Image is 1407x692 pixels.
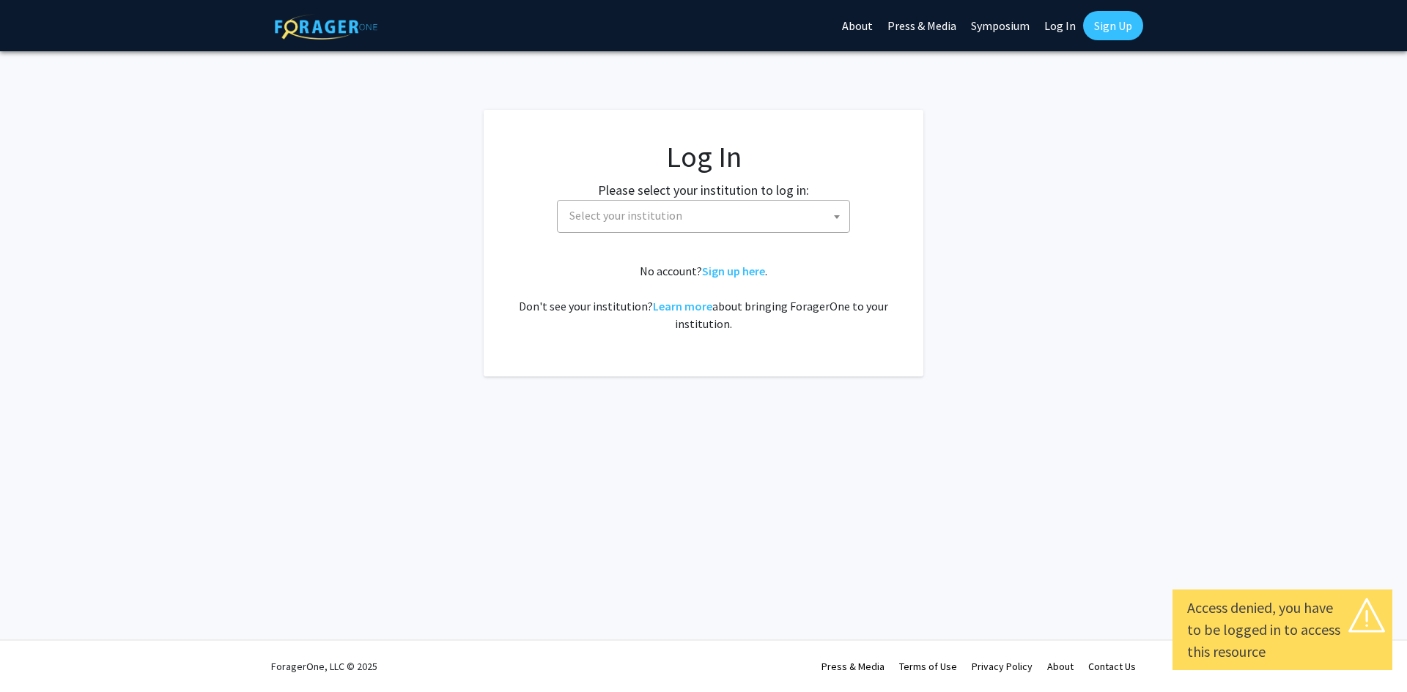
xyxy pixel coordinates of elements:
[1083,11,1143,40] a: Sign Up
[1088,660,1136,673] a: Contact Us
[564,201,849,231] span: Select your institution
[557,200,850,233] span: Select your institution
[821,660,885,673] a: Press & Media
[899,660,957,673] a: Terms of Use
[598,180,809,200] label: Please select your institution to log in:
[271,641,377,692] div: ForagerOne, LLC © 2025
[513,262,894,332] div: No account? . Don't see your institution? about bringing ForagerOne to your institution.
[972,660,1033,673] a: Privacy Policy
[653,299,712,313] a: Learn more about bringing ForagerOne to your institution
[702,264,765,278] a: Sign up here
[1187,597,1378,663] div: Access denied, you have to be logged in to access this resource
[513,139,894,174] h1: Log In
[275,14,377,40] img: ForagerOne Logo
[569,208,682,223] span: Select your institution
[1047,660,1074,673] a: About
